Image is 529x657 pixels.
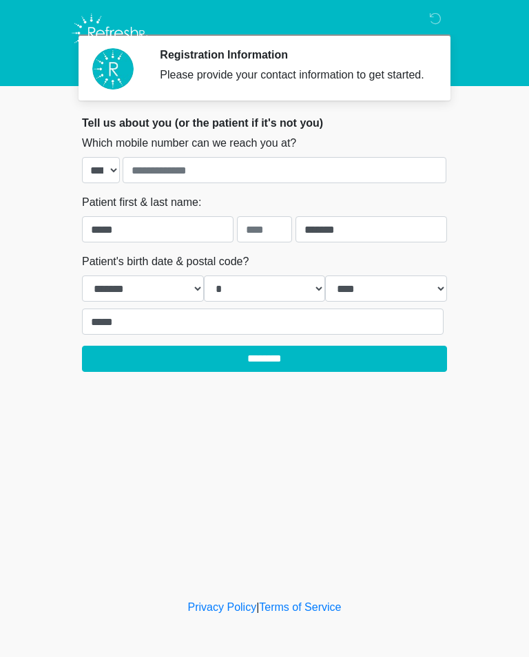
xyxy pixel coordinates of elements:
[82,116,447,129] h2: Tell us about you (or the patient if it's not you)
[82,135,296,152] label: Which mobile number can we reach you at?
[160,67,426,83] div: Please provide your contact information to get started.
[68,10,152,56] img: Refresh RX Logo
[82,194,201,211] label: Patient first & last name:
[82,253,249,270] label: Patient's birth date & postal code?
[92,48,134,90] img: Agent Avatar
[259,601,341,613] a: Terms of Service
[256,601,259,613] a: |
[188,601,257,613] a: Privacy Policy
